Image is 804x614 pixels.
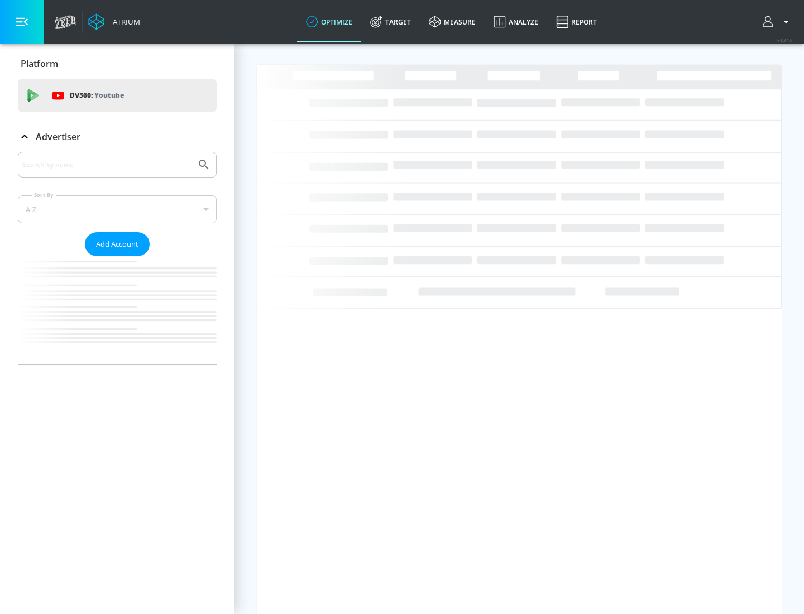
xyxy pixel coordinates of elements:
a: Report [547,2,606,42]
div: A-Z [18,195,217,223]
p: Youtube [94,89,124,101]
div: Platform [18,48,217,79]
a: Atrium [88,13,140,30]
a: measure [420,2,485,42]
div: Advertiser [18,121,217,152]
div: DV360: Youtube [18,79,217,112]
p: Platform [21,57,58,70]
div: Advertiser [18,152,217,364]
p: DV360: [70,89,124,102]
a: optimize [297,2,361,42]
span: Add Account [96,238,138,251]
p: Advertiser [36,131,80,143]
a: Target [361,2,420,42]
input: Search by name [22,157,192,172]
nav: list of Advertiser [18,256,217,364]
button: Add Account [85,232,150,256]
a: Analyze [485,2,547,42]
label: Sort By [32,191,56,199]
div: Atrium [108,17,140,27]
span: v 4.24.0 [777,37,793,43]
